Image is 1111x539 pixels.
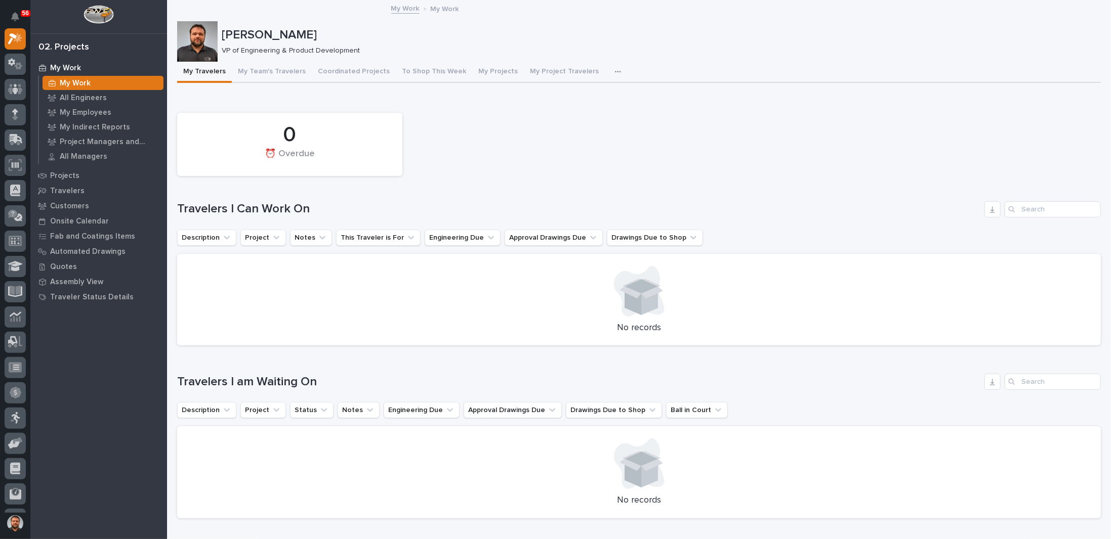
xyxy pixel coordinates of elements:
[50,232,135,241] p: Fab and Coatings Items
[50,202,89,211] p: Customers
[50,171,79,181] p: Projects
[30,60,167,75] a: My Work
[396,62,472,83] button: To Shop This Week
[39,76,167,90] a: My Work
[338,402,380,418] button: Notes
[472,62,524,83] button: My Projects
[524,62,605,83] button: My Project Travelers
[222,28,1097,42] p: [PERSON_NAME]
[194,149,385,170] div: ⏰ Overdue
[30,183,167,198] a: Travelers
[30,289,167,304] a: Traveler Status Details
[50,247,126,256] p: Automated Drawings
[30,229,167,244] a: Fab and Coatings Items
[1005,201,1101,217] input: Search
[189,323,1089,334] p: No records
[194,122,385,148] div: 0
[666,402,728,418] button: Ball in Court
[50,293,134,302] p: Traveler Status Details
[5,513,26,534] button: users-avatar
[431,3,459,14] p: My Work
[336,230,421,246] button: This Traveler is For
[177,402,236,418] button: Description
[30,244,167,259] a: Automated Drawings
[84,5,113,24] img: Workspace Logo
[177,62,232,83] button: My Travelers
[50,64,81,73] p: My Work
[312,62,396,83] button: Coordinated Projects
[189,495,1089,506] p: No records
[50,187,85,196] p: Travelers
[5,6,26,27] button: Notifications
[60,108,111,117] p: My Employees
[60,123,130,132] p: My Indirect Reports
[39,91,167,105] a: All Engineers
[60,138,159,147] p: Project Managers and Engineers
[222,47,1093,55] p: VP of Engineering & Product Development
[50,278,103,287] p: Assembly View
[607,230,703,246] button: Drawings Due to Shop
[13,12,26,28] div: Notifications56
[38,42,89,53] div: 02. Projects
[39,149,167,163] a: All Managers
[464,402,562,418] button: Approval Drawings Due
[39,120,167,134] a: My Indirect Reports
[30,259,167,274] a: Quotes
[39,105,167,119] a: My Employees
[22,10,29,17] p: 56
[50,262,77,272] p: Quotes
[60,94,107,103] p: All Engineers
[30,168,167,183] a: Projects
[177,375,980,389] h1: Travelers I am Waiting On
[39,134,167,149] a: Project Managers and Engineers
[30,198,167,213] a: Customers
[60,79,91,88] p: My Work
[232,62,312,83] button: My Team's Travelers
[177,230,236,246] button: Description
[177,202,980,216] h1: Travelers I Can Work On
[240,230,286,246] button: Project
[1005,374,1101,390] input: Search
[240,402,286,418] button: Project
[30,213,167,229] a: Onsite Calendar
[391,2,420,14] a: My Work
[290,230,332,246] button: Notes
[566,402,662,418] button: Drawings Due to Shop
[290,402,334,418] button: Status
[50,217,109,226] p: Onsite Calendar
[384,402,460,418] button: Engineering Due
[60,152,107,161] p: All Managers
[425,230,501,246] button: Engineering Due
[30,274,167,289] a: Assembly View
[505,230,603,246] button: Approval Drawings Due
